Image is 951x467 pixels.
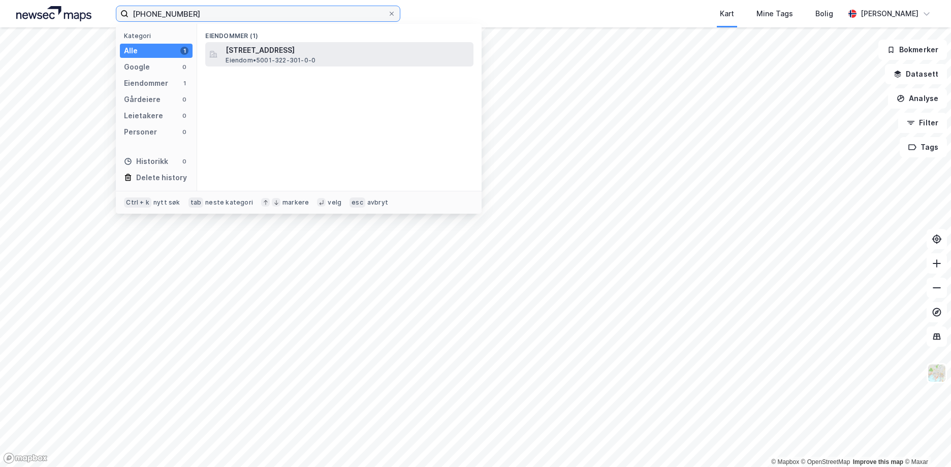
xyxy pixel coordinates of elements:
div: Eiendommer [124,77,168,89]
div: Kart [720,8,734,20]
div: Bolig [815,8,833,20]
div: 0 [180,63,188,71]
div: avbryt [367,198,388,207]
div: Alle [124,45,138,57]
div: 0 [180,95,188,104]
div: Eiendommer (1) [197,24,482,42]
span: [STREET_ADDRESS] [226,44,469,56]
div: Leietakere [124,110,163,122]
button: Analyse [888,88,947,109]
img: logo.a4113a55bc3d86da70a041830d287a7e.svg [16,6,91,21]
a: Improve this map [853,458,903,465]
div: [PERSON_NAME] [861,8,918,20]
div: Historikk [124,155,168,168]
button: Bokmerker [878,40,947,60]
div: 1 [180,79,188,87]
div: Kontrollprogram for chat [900,418,951,467]
button: Filter [898,113,947,133]
div: 0 [180,157,188,165]
div: Kategori [124,32,193,40]
div: Mine Tags [756,8,793,20]
div: Personer [124,126,157,138]
a: Mapbox [771,458,799,465]
div: 0 [180,112,188,120]
div: nytt søk [153,198,180,207]
div: Delete history [136,172,187,184]
div: Ctrl + k [124,197,151,208]
div: esc [350,197,365,208]
div: velg [328,198,341,207]
button: Datasett [885,64,947,84]
div: 1 [180,47,188,55]
iframe: Chat Widget [900,418,951,467]
span: Eiendom • 5001-322-301-0-0 [226,56,315,64]
a: OpenStreetMap [801,458,850,465]
div: Google [124,61,150,73]
div: markere [282,198,309,207]
a: Mapbox homepage [3,452,48,464]
div: 0 [180,128,188,136]
div: Gårdeiere [124,93,161,106]
img: Z [927,363,946,383]
div: tab [188,197,204,208]
button: Tags [900,137,947,157]
div: neste kategori [205,198,253,207]
input: Søk på adresse, matrikkel, gårdeiere, leietakere eller personer [129,6,388,21]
